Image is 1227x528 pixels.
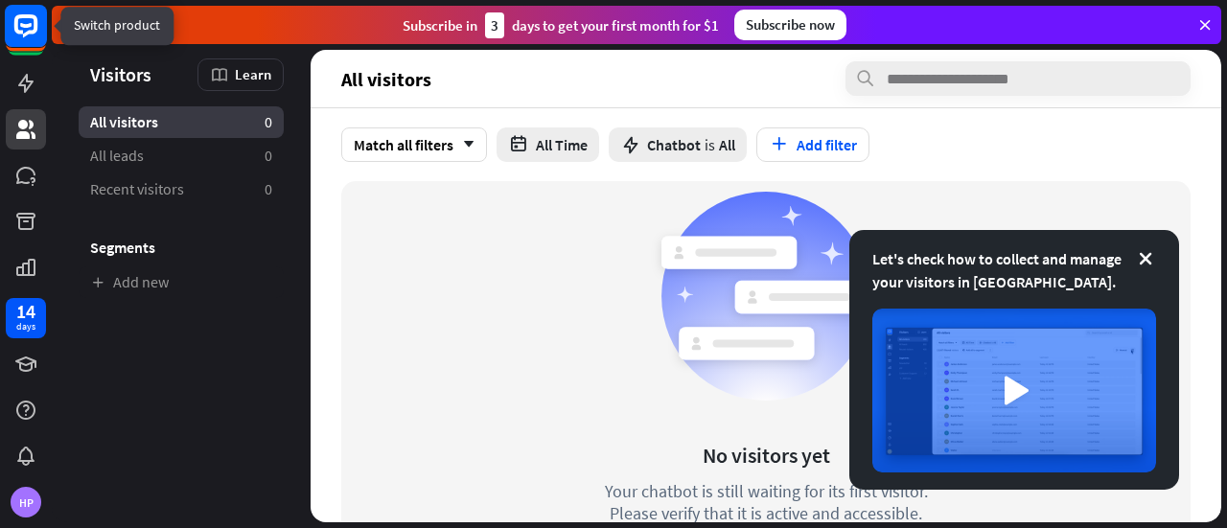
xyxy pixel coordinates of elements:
aside: 0 [265,179,272,199]
span: All visitors [90,112,158,132]
a: 14 days [6,298,46,338]
button: All Time [497,127,599,162]
span: All visitors [341,68,431,90]
h3: Segments [79,238,284,257]
div: Subscribe now [734,10,846,40]
div: Let's check how to collect and manage your visitors in [GEOGRAPHIC_DATA]. [872,247,1156,293]
div: Subscribe in days to get your first month for $1 [403,12,719,38]
div: 14 [16,303,35,320]
span: All [719,135,735,154]
div: days [16,320,35,333]
span: Visitors [90,63,151,85]
div: Match all filters [341,127,487,162]
div: Your chatbot is still waiting for its first visitor. Please verify that it is active and accessible. [569,480,962,524]
div: 3 [485,12,504,38]
img: image [872,309,1156,472]
a: Recent visitors 0 [79,173,284,205]
span: is [705,135,715,154]
span: All leads [90,146,144,166]
aside: 0 [265,112,272,132]
i: arrow_down [453,139,475,150]
span: Learn [235,65,271,83]
span: Chatbot [647,135,701,154]
button: Add filter [756,127,869,162]
a: All leads 0 [79,140,284,172]
a: Add new [79,266,284,298]
div: No visitors yet [703,442,830,469]
aside: 0 [265,146,272,166]
div: HP [11,487,41,517]
button: Open LiveChat chat widget [15,8,73,65]
span: Recent visitors [90,179,184,199]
